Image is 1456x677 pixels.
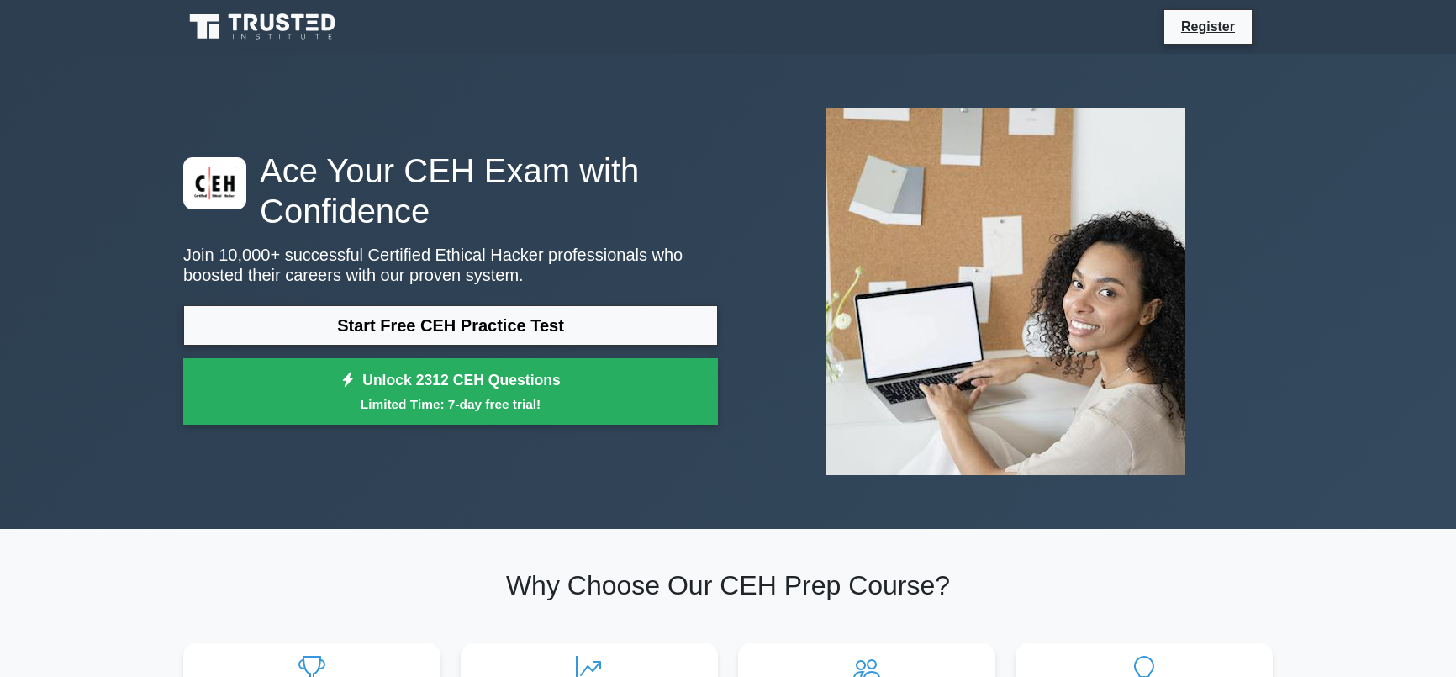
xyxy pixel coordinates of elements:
[183,569,1273,601] h2: Why Choose Our CEH Prep Course?
[183,245,718,285] p: Join 10,000+ successful Certified Ethical Hacker professionals who boosted their careers with our...
[183,305,718,346] a: Start Free CEH Practice Test
[204,394,697,414] small: Limited Time: 7-day free trial!
[183,151,718,231] h1: Ace Your CEH Exam with Confidence
[183,358,718,426] a: Unlock 2312 CEH QuestionsLimited Time: 7-day free trial!
[1171,16,1245,37] a: Register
